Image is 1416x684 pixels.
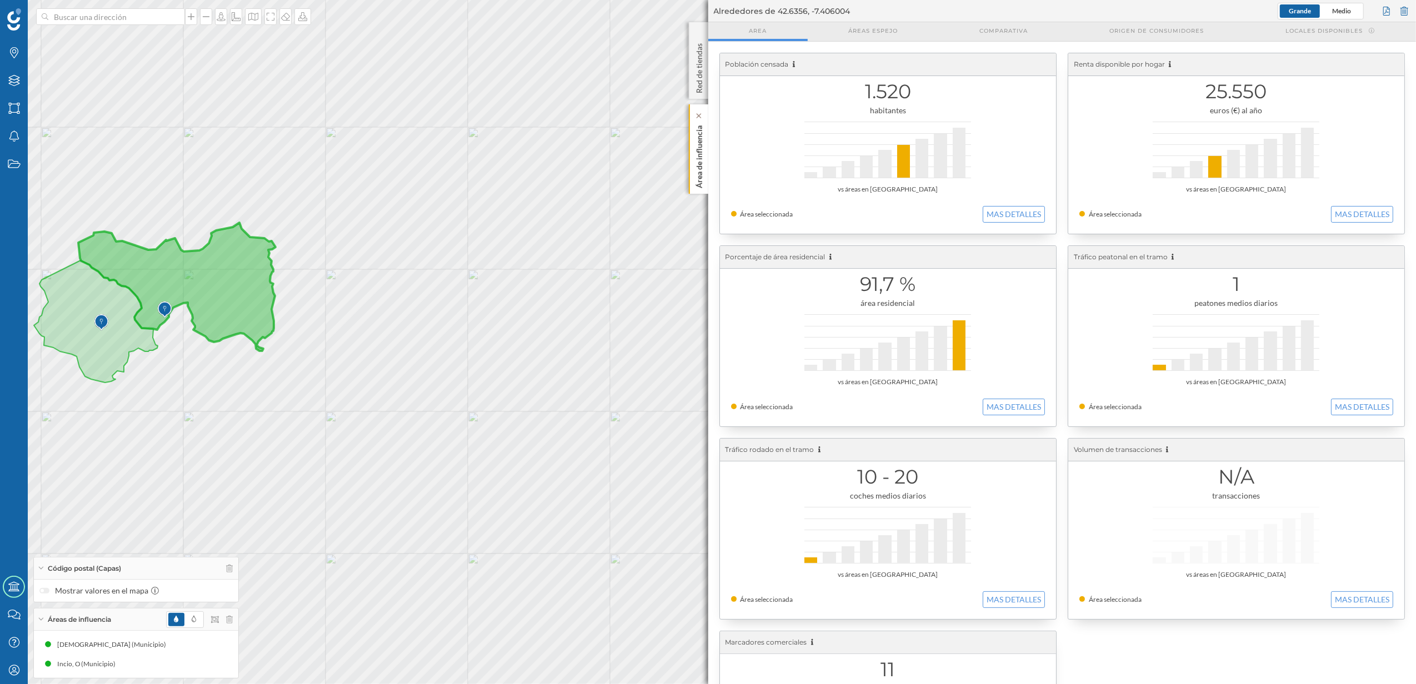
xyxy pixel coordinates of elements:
img: Marker [158,299,172,321]
span: Área seleccionada [740,210,793,218]
h1: 91,7 % [731,274,1045,295]
div: vs áreas en [GEOGRAPHIC_DATA] [1079,569,1393,580]
div: Renta disponible por hogar [1068,53,1404,76]
p: Red de tiendas [693,39,704,93]
button: MAS DETALLES [983,591,1045,608]
button: MAS DETALLES [983,206,1045,223]
h1: 1 [1079,274,1393,295]
span: Medio [1332,7,1351,15]
div: [DEMOGRAPHIC_DATA] (Municipio) [57,639,172,650]
div: Volumen de transacciones [1068,439,1404,461]
img: Geoblink Logo [7,8,21,31]
label: Mostrar valores en el mapa [39,585,233,596]
div: vs áreas en [GEOGRAPHIC_DATA] [731,569,1045,580]
div: vs áreas en [GEOGRAPHIC_DATA] [1079,184,1393,195]
span: Soporte [22,8,62,18]
div: vs áreas en [GEOGRAPHIC_DATA] [731,376,1045,388]
span: Area [749,27,767,35]
span: Alrededores de 42.6356, -7.406004 [714,6,850,17]
span: Área seleccionada [740,403,793,411]
button: MAS DETALLES [1331,591,1393,608]
div: área residencial [731,298,1045,309]
h1: 25.550 [1079,81,1393,102]
img: Marker [94,311,108,334]
div: vs áreas en [GEOGRAPHIC_DATA] [1079,376,1393,388]
div: euros (€) al año [1079,105,1393,116]
button: MAS DETALLES [1331,206,1393,223]
span: Área seleccionada [740,595,793,603]
div: Marcadores comerciales [720,631,1056,654]
div: vs áreas en [GEOGRAPHIC_DATA] [731,184,1045,195]
span: Grande [1289,7,1311,15]
h1: 10 - 20 [731,466,1045,487]
h1: N/A [1079,466,1393,487]
span: Código postal (Capas) [48,564,121,574]
div: Tráfico peatonal en el tramo [1068,246,1404,269]
h1: 11 [731,659,1045,680]
span: Área seleccionada [1089,210,1142,218]
span: Áreas de influencia [48,615,111,625]
span: Área seleccionada [1089,403,1142,411]
span: Área seleccionada [1089,595,1142,603]
div: Incio, O (Municipio) [57,658,121,670]
div: peatones medios diarios [1079,298,1393,309]
span: Áreas espejo [848,27,898,35]
div: coches medios diarios [731,490,1045,501]
div: habitantes [731,105,1045,116]
div: transacciones [1079,490,1393,501]
button: MAS DETALLES [983,399,1045,415]
div: Porcentaje de área residencial [720,246,1056,269]
span: Origen de consumidores [1109,27,1204,35]
h1: 1.520 [731,81,1045,102]
button: MAS DETALLES [1331,399,1393,415]
p: Área de influencia [693,121,704,188]
span: Comparativa [979,27,1028,35]
div: Tráfico rodado en el tramo [720,439,1056,461]
div: Población censada [720,53,1056,76]
span: Locales disponibles [1285,27,1363,35]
